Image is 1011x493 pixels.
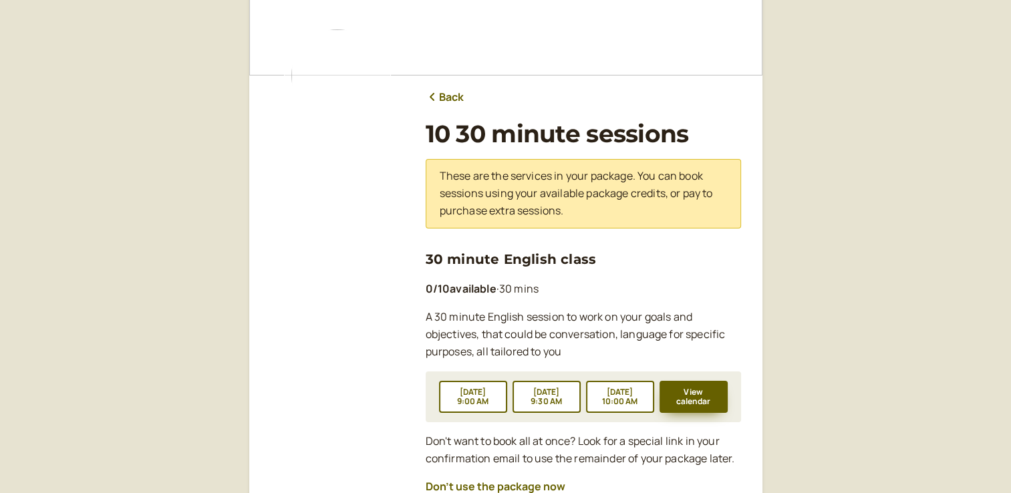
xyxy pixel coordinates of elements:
[426,480,565,492] button: Don't use the package now
[440,168,727,220] p: These are the services in your package. You can book sessions using your available package credit...
[426,281,496,296] b: 0 / 10 available
[426,433,741,468] p: Don't want to book all at once? Look for a special link in your confirmation email to use the rem...
[426,309,741,361] p: A 30 minute English session to work on your goals and objectives, that could be conversation, lan...
[660,381,728,413] button: View calendar
[496,281,499,296] span: ·
[426,89,464,106] a: Back
[586,381,654,413] button: [DATE]10:00 AM
[513,381,581,413] button: [DATE]9:30 AM
[439,381,507,413] button: [DATE]9:00 AM
[426,281,741,298] p: 30 mins
[426,120,741,148] h1: 10 30 minute sessions
[426,249,741,270] h3: 30 minute English class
